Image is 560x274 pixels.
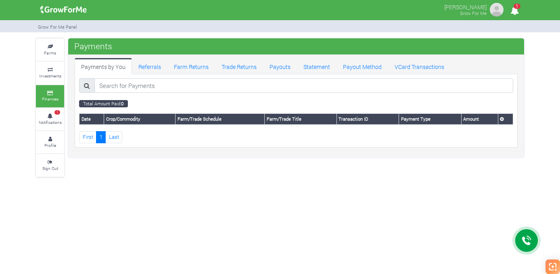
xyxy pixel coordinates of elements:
[263,58,297,74] a: Payouts
[42,165,58,171] small: Sign Out
[38,2,90,18] img: growforme image
[507,2,522,20] i: Notifications
[444,2,487,11] p: [PERSON_NAME]
[121,100,124,107] b: 0
[399,114,461,125] th: Payment Type
[72,38,114,54] span: Payments
[79,131,96,143] a: First
[336,114,399,125] th: Transaction ID
[94,78,513,93] input: Search for Payments
[36,131,64,153] a: Profile
[42,96,59,102] small: Finances
[36,39,64,61] a: Farms
[38,24,77,30] small: Grow For Me Panel
[489,2,505,18] img: growforme image
[36,62,64,84] a: Investments
[388,58,451,74] a: VCard Transactions
[167,58,215,74] a: Farm Returns
[79,100,128,107] small: Total Amount Paid:
[36,154,64,176] a: Sign Out
[54,110,60,115] span: 1
[514,4,520,9] span: 1
[44,50,56,56] small: Farms
[105,131,122,143] a: Last
[336,58,388,74] a: Payout Method
[132,58,167,74] a: Referrals
[36,85,64,107] a: Finances
[297,58,336,74] a: Statement
[215,58,263,74] a: Trade Returns
[36,108,64,130] a: 1 Notifications
[39,73,61,79] small: Investments
[39,119,62,125] small: Notifications
[265,114,337,125] th: Farm/Trade Title
[75,58,132,74] a: Payments by You
[461,114,498,125] th: Amount
[44,142,56,148] small: Profile
[507,8,522,15] a: 1
[104,114,176,125] th: Crop/Commodity
[79,114,104,125] th: Date
[96,131,106,143] a: 1
[460,10,487,16] small: Grow For Me
[176,114,265,125] th: Farm/Trade Schedule
[79,131,513,143] nav: Page Navigation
